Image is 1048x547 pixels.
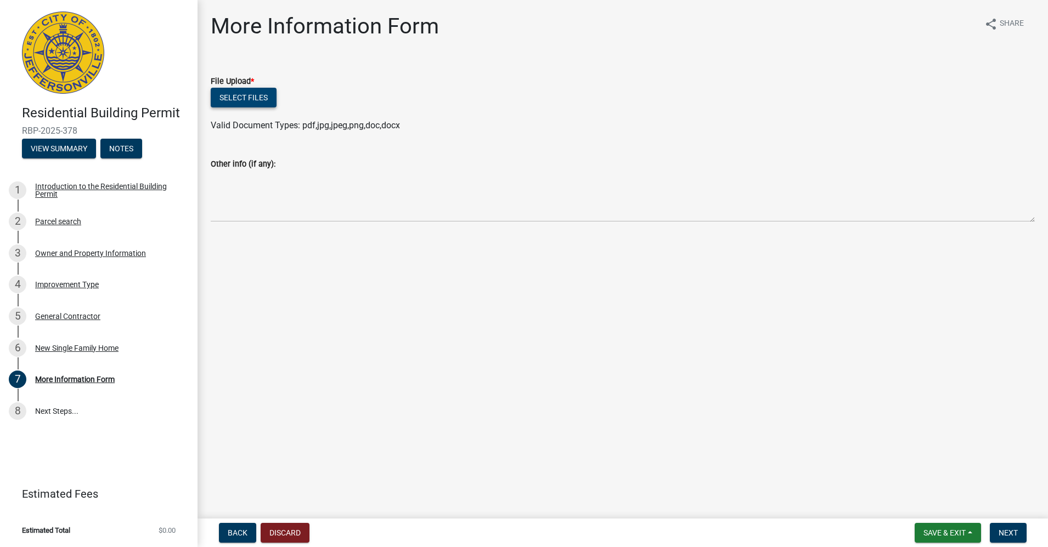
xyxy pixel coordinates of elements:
span: Share [1000,18,1024,31]
button: Save & Exit [915,523,981,543]
img: City of Jeffersonville, Indiana [22,12,104,94]
div: General Contractor [35,312,100,320]
label: Other info (if any): [211,161,275,168]
div: 5 [9,307,26,325]
div: Parcel search [35,218,81,225]
span: RBP-2025-378 [22,126,176,136]
div: 3 [9,244,26,262]
span: Estimated Total [22,527,70,534]
span: Valid Document Types: pdf,jpg,jpeg,png,doc,docx [211,120,400,130]
div: 7 [9,371,26,388]
button: Next [990,523,1027,543]
div: 8 [9,402,26,420]
div: 6 [9,339,26,357]
div: More Information Form [35,375,115,383]
div: Introduction to the Residential Building Permit [35,183,180,198]
wm-modal-confirm: Summary [22,145,96,153]
h1: More Information Form [211,13,439,39]
button: Select files [211,88,277,107]
span: Back [228,528,247,537]
span: Next [999,528,1018,537]
div: Owner and Property Information [35,249,146,257]
div: Improvement Type [35,281,99,288]
div: 4 [9,276,26,293]
label: File Upload [211,78,254,86]
button: shareShare [976,13,1033,35]
button: Notes [100,139,142,158]
button: Back [219,523,256,543]
i: share [984,18,998,31]
div: New Single Family Home [35,344,119,352]
span: $0.00 [159,527,176,534]
div: 1 [9,181,26,199]
div: 2 [9,213,26,230]
wm-modal-confirm: Notes [100,145,142,153]
span: Save & Exit [923,528,966,537]
button: View Summary [22,139,96,158]
button: Discard [261,523,309,543]
h4: Residential Building Permit [22,105,189,121]
a: Estimated Fees [9,483,180,505]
